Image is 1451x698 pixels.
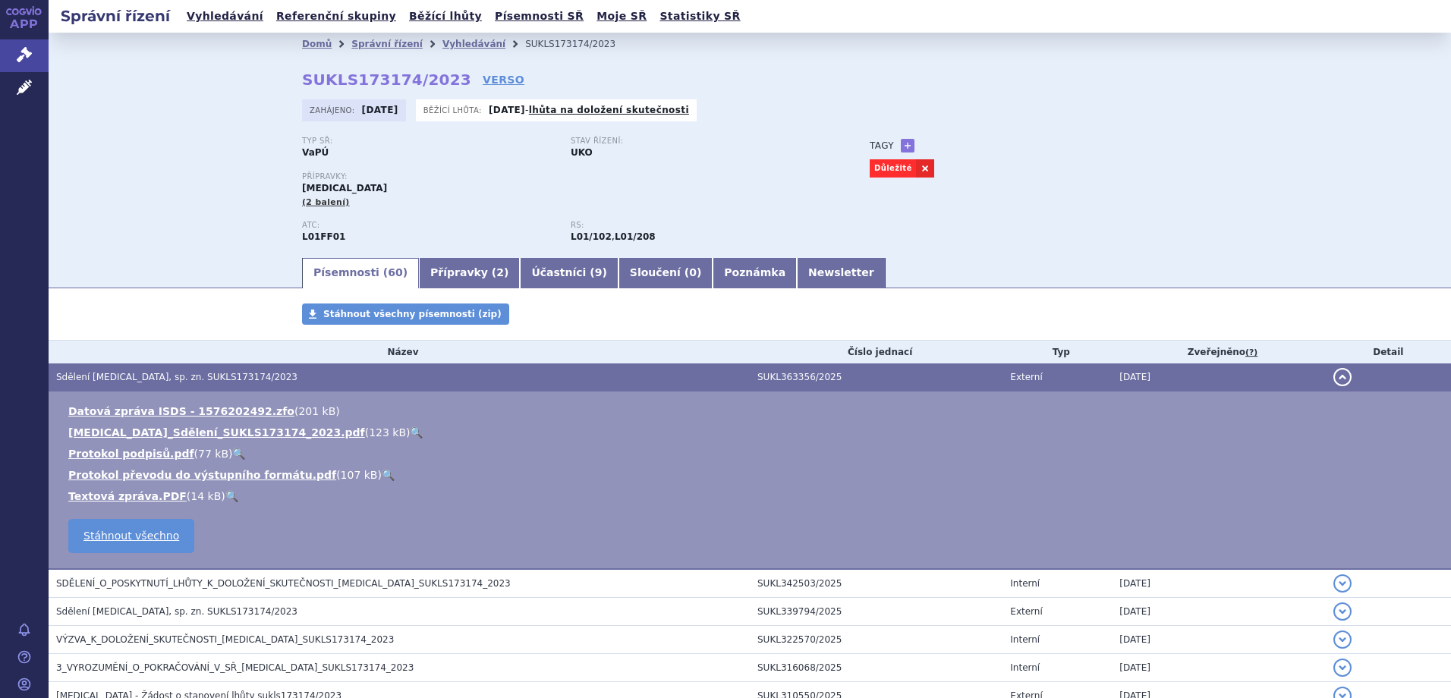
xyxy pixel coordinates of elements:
p: Stav řízení: [571,137,824,146]
p: ATC: [302,221,556,230]
span: 14 kB [190,490,221,502]
li: ( ) [68,467,1436,483]
a: 🔍 [382,469,395,481]
td: SUKL322570/2025 [750,626,1002,654]
td: SUKL339794/2025 [750,598,1002,626]
a: Domů [302,39,332,49]
td: [DATE] [1112,569,1325,598]
a: Vyhledávání [182,6,268,27]
a: Písemnosti (60) [302,258,419,288]
button: detail [1333,368,1352,386]
span: 123 kB [369,426,406,439]
span: Stáhnout všechny písemnosti (zip) [323,309,502,319]
a: + [901,139,914,152]
th: Detail [1326,341,1451,363]
p: Typ SŘ: [302,137,556,146]
a: Vyhledávání [442,39,505,49]
li: ( ) [68,446,1436,461]
a: lhůta na doložení skutečnosti [529,105,689,115]
h2: Správní řízení [49,5,182,27]
span: 77 kB [198,448,228,460]
span: 2 [496,266,504,278]
span: Zahájeno: [310,104,357,116]
strong: VaPÚ [302,147,329,158]
span: [MEDICAL_DATA] [302,183,387,193]
p: - [489,104,689,116]
a: 🔍 [232,448,245,460]
a: Účastníci (9) [520,258,618,288]
td: SUKL316068/2025 [750,654,1002,682]
li: ( ) [68,489,1436,504]
span: 60 [388,266,402,278]
a: 🔍 [410,426,423,439]
button: detail [1333,574,1352,593]
a: Statistiky SŘ [655,6,744,27]
a: Sloučení (0) [618,258,713,288]
h3: Tagy [870,137,894,155]
strong: UKO [571,147,593,158]
a: VERSO [483,72,524,87]
th: Zveřejněno [1112,341,1325,363]
td: SUKL363356/2025 [750,363,1002,391]
a: Datová zpráva ISDS - 1576202492.zfo [68,405,294,417]
th: Název [49,341,750,363]
li: ( ) [68,425,1436,440]
th: Číslo jednací [750,341,1002,363]
span: Běžící lhůta: [423,104,485,116]
strong: NIVOLUMAB [302,231,345,242]
a: Běžící lhůty [404,6,486,27]
span: Interní [1010,662,1040,673]
a: Stáhnout všechno [68,519,194,553]
a: Písemnosti SŘ [490,6,588,27]
span: VÝZVA_K_DOLOŽENÍ_SKUTEČNOSTI_OPDIVO_SUKLS173174_2023 [56,634,394,645]
th: Typ [1002,341,1112,363]
strong: [DATE] [489,105,525,115]
span: Sdělení OPDIVO, sp. zn. SUKLS173174/2023 [56,606,297,617]
p: Přípravky: [302,172,839,181]
button: detail [1333,630,1352,649]
li: SUKLS173174/2023 [525,33,635,55]
div: , [571,221,839,244]
a: Newsletter [797,258,886,288]
a: Správní řízení [351,39,423,49]
p: RS: [571,221,824,230]
button: detail [1333,659,1352,677]
span: 0 [689,266,697,278]
a: Moje SŘ [592,6,651,27]
a: Protokol podpisů.pdf [68,448,194,460]
button: detail [1333,602,1352,621]
a: 🔍 [225,490,238,502]
span: SDĚLENÍ_O_POSKYTNUTÍ_LHŮTY_K_DOLOŽENÍ_SKUTEČNOSTI_OPDIVO_SUKLS173174_2023 [56,578,511,589]
a: Stáhnout všechny písemnosti (zip) [302,303,509,325]
a: Přípravky (2) [419,258,520,288]
a: Textová zpráva.PDF [68,490,187,502]
strong: SUKLS173174/2023 [302,71,471,89]
strong: nivolumab [571,231,612,242]
a: [MEDICAL_DATA]_Sdělení_SUKLS173174_2023.pdf [68,426,365,439]
span: 107 kB [341,469,378,481]
td: [DATE] [1112,363,1325,391]
span: (2 balení) [302,197,350,207]
a: Referenční skupiny [272,6,401,27]
strong: [DATE] [362,105,398,115]
a: Důležité [870,159,916,178]
strong: nivolumab k léčbě metastazujícího kolorektálního karcinomu [615,231,656,242]
span: Externí [1010,372,1042,382]
span: Externí [1010,606,1042,617]
li: ( ) [68,404,1436,419]
span: Interní [1010,634,1040,645]
td: [DATE] [1112,626,1325,654]
td: [DATE] [1112,654,1325,682]
td: [DATE] [1112,598,1325,626]
td: SUKL342503/2025 [750,569,1002,598]
a: Poznámka [713,258,797,288]
a: Protokol převodu do výstupního formátu.pdf [68,469,336,481]
span: 201 kB [298,405,335,417]
span: 3_VYROZUMĚNÍ_O_POKRAČOVÁNÍ_V_SŘ_OPDIVO_SUKLS173174_2023 [56,662,414,673]
span: 9 [595,266,603,278]
abbr: (?) [1245,347,1257,358]
span: Sdělení OPDIVO, sp. zn. SUKLS173174/2023 [56,372,297,382]
span: Interní [1010,578,1040,589]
